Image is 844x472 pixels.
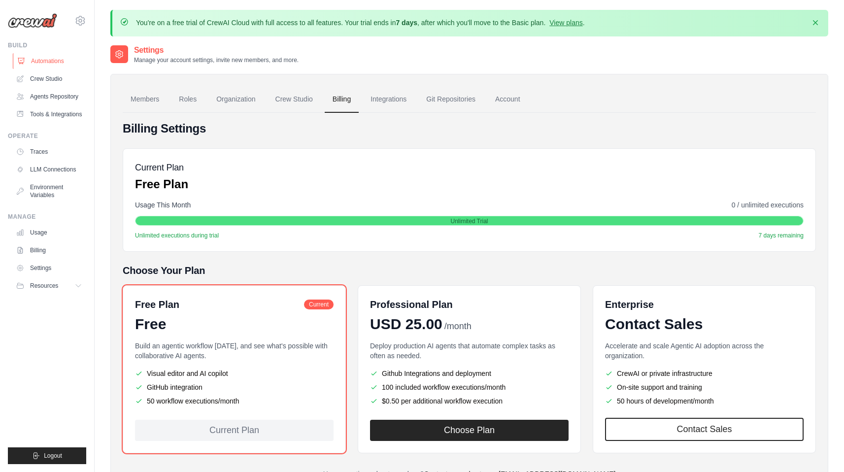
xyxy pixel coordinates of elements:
li: 100 included workflow executions/month [370,382,569,392]
div: Contact Sales [605,315,804,333]
p: You're on a free trial of CrewAI Cloud with full access to all features. Your trial ends in , aft... [136,18,585,28]
img: Logo [8,13,57,28]
span: 7 days remaining [759,232,804,239]
p: Deploy production AI agents that automate complex tasks as often as needed. [370,341,569,361]
li: CrewAI or private infrastructure [605,369,804,378]
p: Build an agentic workflow [DATE], and see what's possible with collaborative AI agents. [135,341,334,361]
a: Agents Repository [12,89,86,104]
h6: Professional Plan [370,298,453,311]
button: Choose Plan [370,420,569,441]
li: GitHub integration [135,382,334,392]
span: USD 25.00 [370,315,442,333]
a: Contact Sales [605,418,804,441]
li: 50 workflow executions/month [135,396,334,406]
h6: Enterprise [605,298,804,311]
a: Roles [171,86,204,113]
span: Unlimited Trial [450,217,488,225]
a: Crew Studio [12,71,86,87]
span: /month [444,320,472,333]
li: 50 hours of development/month [605,396,804,406]
h4: Billing Settings [123,121,816,136]
div: Build [8,41,86,49]
button: Resources [12,278,86,294]
span: Usage This Month [135,200,191,210]
li: $0.50 per additional workflow execution [370,396,569,406]
a: LLM Connections [12,162,86,177]
div: Manage [8,213,86,221]
li: Github Integrations and deployment [370,369,569,378]
strong: 7 days [396,19,417,27]
a: Tools & Integrations [12,106,86,122]
a: Environment Variables [12,179,86,203]
h6: Free Plan [135,298,179,311]
a: Members [123,86,167,113]
a: Organization [208,86,263,113]
a: Billing [325,86,359,113]
span: Current [304,300,334,309]
a: Traces [12,144,86,160]
a: Account [487,86,528,113]
li: On-site support and training [605,382,804,392]
a: Automations [13,53,87,69]
span: Logout [44,452,62,460]
span: 0 / unlimited executions [732,200,804,210]
p: Accelerate and scale Agentic AI adoption across the organization. [605,341,804,361]
a: Billing [12,242,86,258]
a: Crew Studio [268,86,321,113]
p: Manage your account settings, invite new members, and more. [134,56,299,64]
span: Unlimited executions during trial [135,232,219,239]
a: View plans [549,19,582,27]
a: Usage [12,225,86,240]
button: Logout [8,447,86,464]
div: Free [135,315,334,333]
li: Visual editor and AI copilot [135,369,334,378]
h5: Current Plan [135,161,188,174]
a: Integrations [363,86,414,113]
span: Resources [30,282,58,290]
div: Current Plan [135,420,334,441]
a: Git Repositories [418,86,483,113]
div: Operate [8,132,86,140]
p: Free Plan [135,176,188,192]
a: Settings [12,260,86,276]
h2: Settings [134,44,299,56]
h5: Choose Your Plan [123,264,816,277]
